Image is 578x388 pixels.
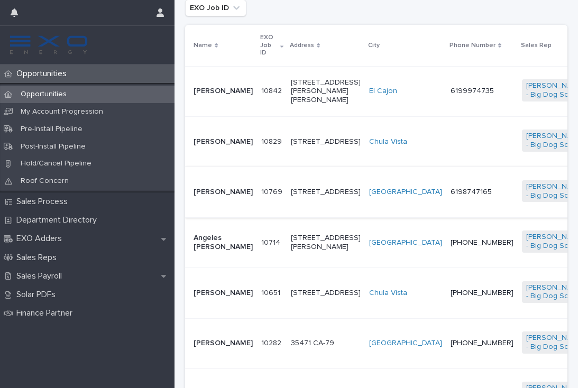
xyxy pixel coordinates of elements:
[12,107,112,116] p: My Account Progression
[12,234,70,244] p: EXO Adders
[12,197,76,207] p: Sales Process
[261,337,283,348] p: 10282
[369,87,397,96] a: El Cajon
[291,289,361,298] p: [STREET_ADDRESS]
[194,289,253,298] p: [PERSON_NAME]
[12,90,75,99] p: Opportunities
[291,339,361,348] p: 35471 CA-79
[12,271,70,281] p: Sales Payroll
[291,234,361,252] p: [STREET_ADDRESS][PERSON_NAME]
[8,34,89,56] img: FKS5r6ZBThi8E5hshIGi
[194,40,212,51] p: Name
[451,87,494,95] a: 6199974735
[260,32,278,59] p: EXO Job ID
[261,186,285,197] p: 10769
[261,287,282,298] p: 10651
[291,78,361,105] p: [STREET_ADDRESS][PERSON_NAME][PERSON_NAME]
[194,137,253,146] p: [PERSON_NAME]
[369,137,407,146] a: Chula Vista
[12,177,77,186] p: Roof Concern
[291,188,361,197] p: [STREET_ADDRESS]
[261,85,284,96] p: 10842
[451,339,513,347] a: [PHONE_NUMBER]
[12,215,105,225] p: Department Directory
[451,188,492,196] a: 6198747165
[261,236,282,247] p: 10714
[368,40,380,51] p: City
[521,40,552,51] p: Sales Rep
[12,69,75,79] p: Opportunities
[291,137,361,146] p: [STREET_ADDRESS]
[12,125,91,134] p: Pre-Install Pipeline
[194,188,253,197] p: [PERSON_NAME]
[451,289,513,297] a: [PHONE_NUMBER]
[194,234,253,252] p: Angeles [PERSON_NAME]
[369,238,442,247] a: [GEOGRAPHIC_DATA]
[12,159,100,168] p: Hold/Cancel Pipeline
[451,239,513,246] a: [PHONE_NUMBER]
[369,289,407,298] a: Chula Vista
[12,308,81,318] p: Finance Partner
[261,135,284,146] p: 10829
[12,142,94,151] p: Post-Install Pipeline
[449,40,496,51] p: Phone Number
[12,290,64,300] p: Solar PDFs
[290,40,314,51] p: Address
[369,188,442,197] a: [GEOGRAPHIC_DATA]
[12,253,65,263] p: Sales Reps
[194,339,253,348] p: [PERSON_NAME]
[194,87,253,96] p: [PERSON_NAME]
[369,339,442,348] a: [GEOGRAPHIC_DATA]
